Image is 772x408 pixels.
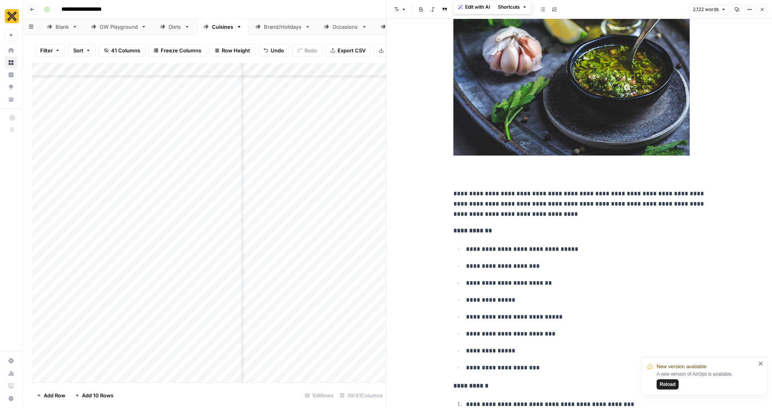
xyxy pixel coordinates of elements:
[5,9,19,23] img: CookUnity Logo
[5,380,17,392] a: Learning Hub
[100,23,138,31] div: GW Playground
[258,44,289,57] button: Undo
[657,371,756,389] div: A new version of AirOps is available.
[693,6,719,13] span: 2,122 words
[5,6,17,26] button: Workspace: CookUnity
[5,44,17,57] a: Home
[148,44,206,57] button: Freeze Columns
[660,381,675,388] span: Reload
[68,44,96,57] button: Sort
[56,23,69,31] div: Blank
[212,23,233,31] div: Cuisines
[332,23,358,31] div: Occasions
[169,23,181,31] div: Diets
[222,46,250,54] span: Row Height
[374,19,432,35] a: Campaigns
[82,391,113,399] span: Add 10 Rows
[73,46,84,54] span: Sort
[498,4,520,11] span: Shortcuts
[302,389,337,402] div: 108 Rows
[264,23,302,31] div: Brand/Holidays
[5,56,17,69] a: Browse
[657,363,706,371] span: New version available
[5,93,17,106] a: Your Data
[32,389,70,402] button: Add Row
[99,44,145,57] button: 41 Columns
[40,19,84,35] a: Blank
[197,19,249,35] a: Cuisines
[249,19,317,35] a: Brand/Holidays
[70,389,118,402] button: Add 10 Rows
[758,360,764,367] button: close
[5,392,17,405] button: Help + Support
[84,19,153,35] a: GW Playground
[111,46,140,54] span: 41 Columns
[465,4,490,11] span: Edit with AI
[35,44,65,57] button: Filter
[40,46,53,54] span: Filter
[5,367,17,380] a: Usage
[292,44,322,57] button: Redo
[271,46,284,54] span: Undo
[5,69,17,81] a: Insights
[5,81,17,93] a: Opportunities
[325,44,371,57] button: Export CSV
[317,19,374,35] a: Occasions
[337,389,386,402] div: 39/41 Columns
[338,46,366,54] span: Export CSV
[210,44,255,57] button: Row Height
[657,379,679,389] button: Reload
[5,354,17,367] a: Settings
[689,4,729,15] button: 2,122 words
[153,19,197,35] a: Diets
[495,2,530,12] button: Shortcuts
[44,391,65,399] span: Add Row
[161,46,201,54] span: Freeze Columns
[304,46,317,54] span: Redo
[455,2,493,12] button: Edit with AI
